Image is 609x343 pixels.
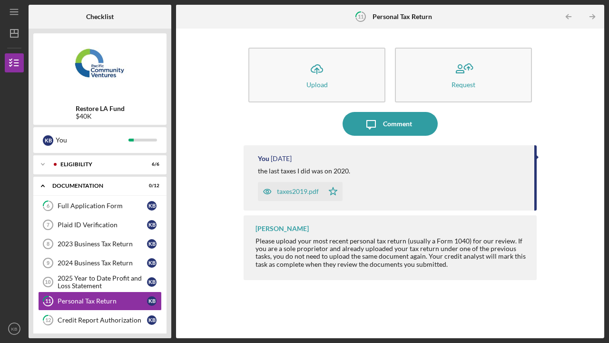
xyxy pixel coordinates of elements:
div: K B [147,220,157,230]
div: K B [147,239,157,249]
tspan: 9 [47,260,49,266]
div: 2024 Business Tax Return [58,259,147,267]
div: Request [452,81,475,88]
div: 2023 Business Tax Return [58,240,147,248]
tspan: 12 [45,317,51,323]
div: You [56,132,128,148]
div: $40K [76,112,125,120]
div: 0 / 12 [142,183,159,189]
div: K B [43,135,53,146]
tspan: 6 [47,203,50,209]
div: K B [147,201,157,211]
time: 2025-09-03 16:22 [271,155,292,162]
div: K B [147,315,157,325]
div: Personal Tax Return [58,297,147,305]
div: Please upload your most recent personal tax return (usually a Form 1040) for our review. If you a... [255,237,527,268]
a: 7Plaid ID VerificationKB [38,215,162,234]
div: Upload [306,81,328,88]
div: the last taxes I did was on 2020. [258,167,350,175]
button: Upload [248,48,385,102]
div: 2025 Year to Date Profit and Loss Statement [58,274,147,290]
button: Request [395,48,532,102]
text: KB [11,326,18,332]
a: 102025 Year to Date Profit and Loss StatementKB [38,272,162,292]
a: 11Personal Tax ReturnKB [38,292,162,311]
div: Eligibility [60,161,136,167]
tspan: 7 [47,222,49,228]
div: Comment [383,112,412,136]
div: You [258,155,269,162]
b: Restore LA Fund [76,105,125,112]
button: Comment [343,112,438,136]
tspan: 10 [45,279,50,285]
a: 92024 Business Tax ReturnKB [38,253,162,272]
div: K B [147,277,157,287]
a: 6Full Application FormKB [38,196,162,215]
tspan: 8 [47,241,49,247]
button: taxes2019.pdf [258,182,343,201]
img: Product logo [33,38,167,95]
div: K B [147,258,157,268]
button: KB [5,319,24,338]
div: [PERSON_NAME] [255,225,309,232]
div: 6 / 6 [142,161,159,167]
b: Checklist [86,13,114,20]
div: K B [147,296,157,306]
div: taxes2019.pdf [277,188,319,195]
a: 82023 Business Tax ReturnKB [38,234,162,253]
div: Full Application Form [58,202,147,210]
div: Documentation [52,183,136,189]
div: Credit Report Authorization [58,316,147,324]
b: Personal Tax Return [373,13,432,20]
a: 12Credit Report AuthorizationKB [38,311,162,330]
tspan: 11 [45,298,51,304]
div: Plaid ID Verification [58,221,147,229]
tspan: 11 [357,13,363,20]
